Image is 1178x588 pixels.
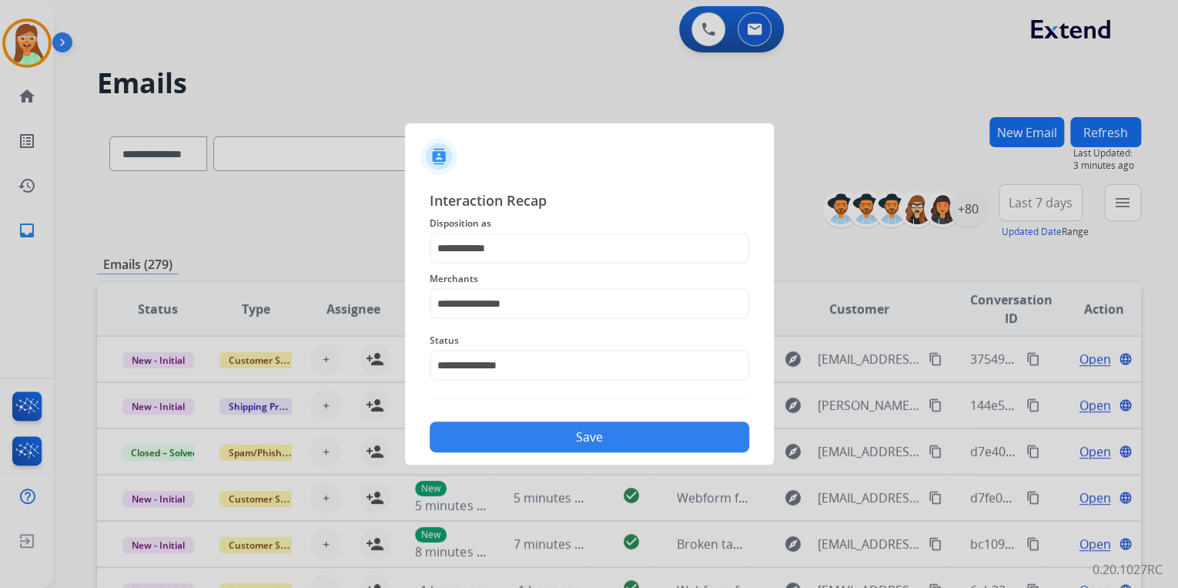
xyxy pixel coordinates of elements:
img: contact-recap-line.svg [430,399,749,400]
span: Status [430,331,749,350]
span: Disposition as [430,214,749,233]
p: 0.20.1027RC [1093,560,1163,579]
img: contactIcon [420,138,457,175]
span: Merchants [430,270,749,288]
button: Save [430,422,749,452]
span: Interaction Recap [430,190,749,214]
